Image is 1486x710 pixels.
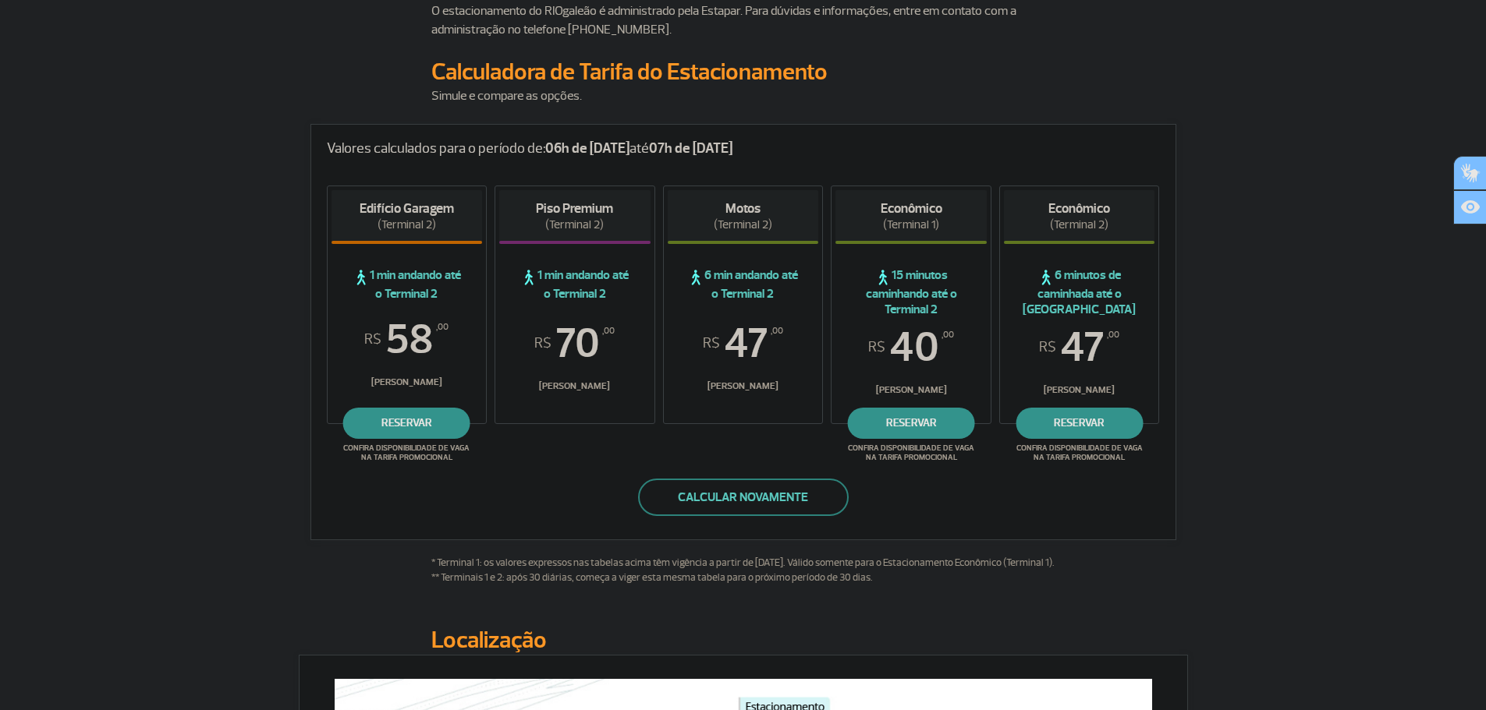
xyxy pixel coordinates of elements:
[848,408,975,439] a: reservar
[436,319,449,336] sup: ,00
[1048,200,1110,217] strong: Econômico
[364,331,381,348] sup: R$
[499,267,651,302] span: 1 min andando até o Terminal 2
[881,200,942,217] strong: Econômico
[431,58,1055,87] h2: Calculadora de Tarifa do Estacionamento
[536,200,613,217] strong: Piso Premium
[431,87,1055,105] p: Simule e compare as opções.
[668,323,819,365] span: 47
[378,217,436,232] span: (Terminal 2)
[868,339,885,356] sup: R$
[942,327,954,344] sup: ,00
[499,323,651,365] span: 70
[1050,217,1108,232] span: (Terminal 2)
[534,335,551,352] sup: R$
[846,443,977,462] span: Confira disponibilidade de vaga na tarifa promocional
[332,376,483,388] span: [PERSON_NAME]
[638,479,849,516] button: Calcular novamente
[1107,327,1119,344] sup: ,00
[1014,443,1145,462] span: Confira disponibilidade de vaga na tarifa promocional
[703,335,720,352] sup: R$
[545,217,604,232] span: (Terminal 2)
[771,323,783,340] sup: ,00
[649,140,732,157] strong: 07h de [DATE]
[668,380,819,392] span: [PERSON_NAME]
[1004,327,1155,369] span: 47
[1039,339,1056,356] sup: R$
[835,384,987,396] span: [PERSON_NAME]
[327,140,1160,157] p: Valores calculados para o período de: até
[360,200,454,217] strong: Edifício Garagem
[499,380,651,392] span: [PERSON_NAME]
[431,2,1055,39] p: O estacionamento do RIOgaleão é administrado pela Estapar. Para dúvidas e informações, entre em c...
[1004,384,1155,396] span: [PERSON_NAME]
[431,556,1055,586] p: * Terminal 1: os valores expressos nas tabelas acima têm vigência a partir de [DATE]. Válido some...
[341,443,472,462] span: Confira disponibilidade de vaga na tarifa promocional
[1004,267,1155,317] span: 6 minutos de caminhada até o [GEOGRAPHIC_DATA]
[332,267,483,302] span: 1 min andando até o Terminal 2
[1453,156,1486,224] div: Plugin de acessibilidade da Hand Talk.
[835,327,987,369] span: 40
[835,267,987,317] span: 15 minutos caminhando até o Terminal 2
[883,217,939,232] span: (Terminal 1)
[1453,156,1486,190] button: Abrir tradutor de língua de sinais.
[725,200,761,217] strong: Motos
[1453,190,1486,224] button: Abrir recursos assistivos.
[602,323,615,340] sup: ,00
[668,267,819,302] span: 6 min andando até o Terminal 2
[714,217,772,232] span: (Terminal 2)
[545,140,630,157] strong: 06h de [DATE]
[431,626,1055,655] h2: Localização
[343,408,470,439] a: reservar
[332,319,483,361] span: 58
[1016,408,1143,439] a: reservar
